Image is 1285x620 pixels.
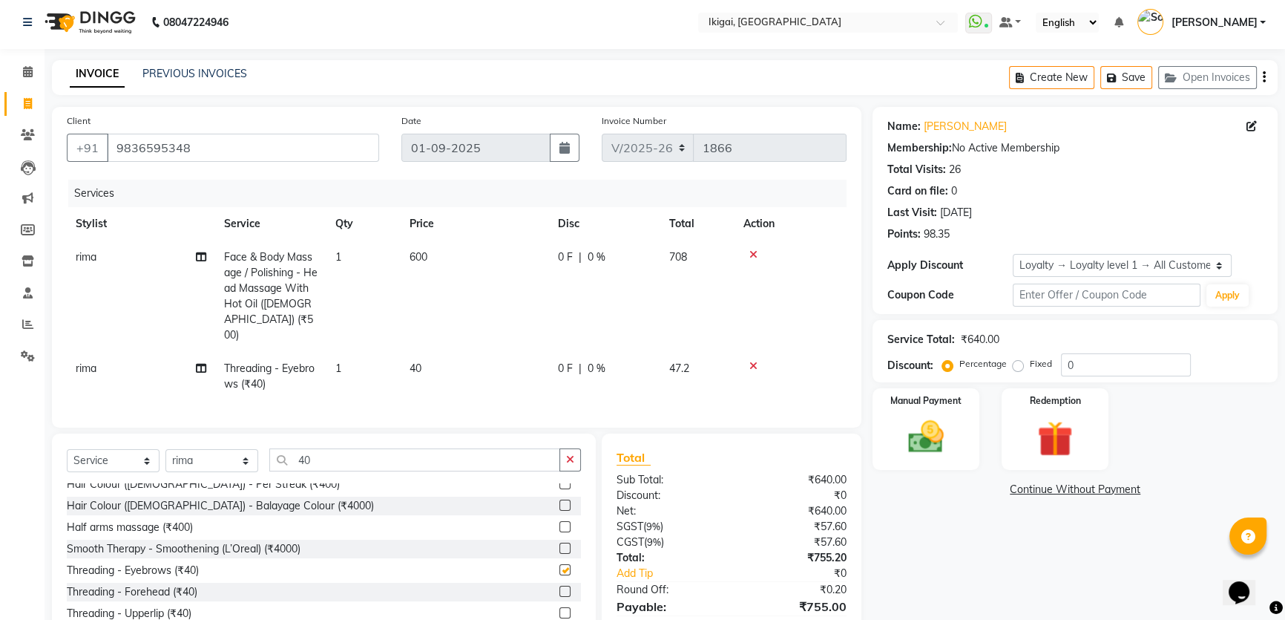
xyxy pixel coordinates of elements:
[76,250,96,264] span: rima
[107,134,379,162] input: Search by Name/Mobile/Email/Code
[732,550,858,566] div: ₹755.20
[961,332,999,347] div: ₹640.00
[605,582,732,598] div: Round Off:
[887,183,948,199] div: Card on file:
[732,582,858,598] div: ₹0.20
[1013,284,1200,307] input: Enter Offer / Coupon Code
[887,140,952,156] div: Membership:
[269,448,560,471] input: Search or Scan
[558,249,573,265] span: 0 F
[647,536,661,548] span: 9%
[67,114,91,128] label: Client
[887,287,1013,303] div: Coupon Code
[605,519,732,535] div: ( )
[732,598,858,616] div: ₹755.00
[646,521,660,532] span: 9%
[669,250,687,264] span: 708
[887,162,946,177] div: Total Visits:
[215,207,326,241] th: Service
[558,361,573,376] span: 0 F
[617,535,644,549] span: CGST
[70,61,125,88] a: INVOICE
[732,488,858,503] div: ₹0
[401,207,549,241] th: Price
[949,162,961,177] div: 26
[887,358,933,373] div: Discount:
[1137,9,1163,35] img: Soumita
[617,450,651,466] span: Total
[605,503,732,519] div: Net:
[924,119,1007,134] a: [PERSON_NAME]
[660,207,734,241] th: Total
[602,114,666,128] label: Invoice Number
[1030,357,1052,371] label: Fixed
[732,472,858,488] div: ₹640.00
[887,226,921,242] div: Points:
[410,362,421,375] span: 40
[605,472,732,488] div: Sub Total:
[67,134,108,162] button: +91
[605,598,732,616] div: Payable:
[142,67,247,80] a: PREVIOUS INVOICES
[67,520,193,535] div: Half arms massage (₹400)
[1030,394,1081,408] label: Redemption
[335,362,341,375] span: 1
[68,180,858,207] div: Services
[605,535,732,550] div: ( )
[76,362,96,375] span: rima
[67,498,374,514] div: Hair Colour ([DEMOGRAPHIC_DATA]) - Balayage Colour (₹4000)
[752,566,858,581] div: ₹0
[1158,66,1257,89] button: Open Invoices
[38,1,139,43] img: logo
[875,482,1275,497] a: Continue Without Payment
[887,119,921,134] div: Name:
[669,362,689,375] span: 47.2
[163,1,229,43] b: 08047224946
[887,205,937,221] div: Last Visit:
[734,207,847,241] th: Action
[940,205,972,221] div: [DATE]
[588,249,605,265] span: 0 %
[67,541,300,557] div: Smooth Therapy - Smoothening (L’Oreal) (₹4000)
[1223,561,1270,605] iframe: chat widget
[732,519,858,535] div: ₹57.60
[579,361,582,376] span: |
[579,249,582,265] span: |
[410,250,427,264] span: 600
[887,258,1013,273] div: Apply Discount
[67,563,199,578] div: Threading - Eyebrows (₹40)
[887,140,1263,156] div: No Active Membership
[588,361,605,376] span: 0 %
[401,114,421,128] label: Date
[326,207,401,241] th: Qty
[605,550,732,566] div: Total:
[951,183,957,199] div: 0
[1171,15,1257,30] span: [PERSON_NAME]
[67,207,215,241] th: Stylist
[605,566,753,581] a: Add Tip
[897,417,955,457] img: _cash.svg
[1009,66,1094,89] button: Create New
[959,357,1007,371] label: Percentage
[605,488,732,503] div: Discount:
[549,207,660,241] th: Disc
[224,250,318,342] span: Face & Body Massage / Polishing - Head Massage With Hot Oil ([DEMOGRAPHIC_DATA]) (₹500)
[887,332,955,347] div: Service Total:
[924,226,950,242] div: 98.35
[732,503,858,519] div: ₹640.00
[224,362,315,391] span: Threading - Eyebrows (₹40)
[1206,284,1249,307] button: Apply
[732,535,858,550] div: ₹57.60
[335,250,341,264] span: 1
[617,520,643,533] span: SGST
[67,477,340,492] div: Hair Colour ([DEMOGRAPHIC_DATA]) - Per Streak (₹400)
[67,584,197,600] div: Threading - Forehead (₹40)
[890,394,962,408] label: Manual Payment
[1100,66,1152,89] button: Save
[1026,417,1084,461] img: _gift.svg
